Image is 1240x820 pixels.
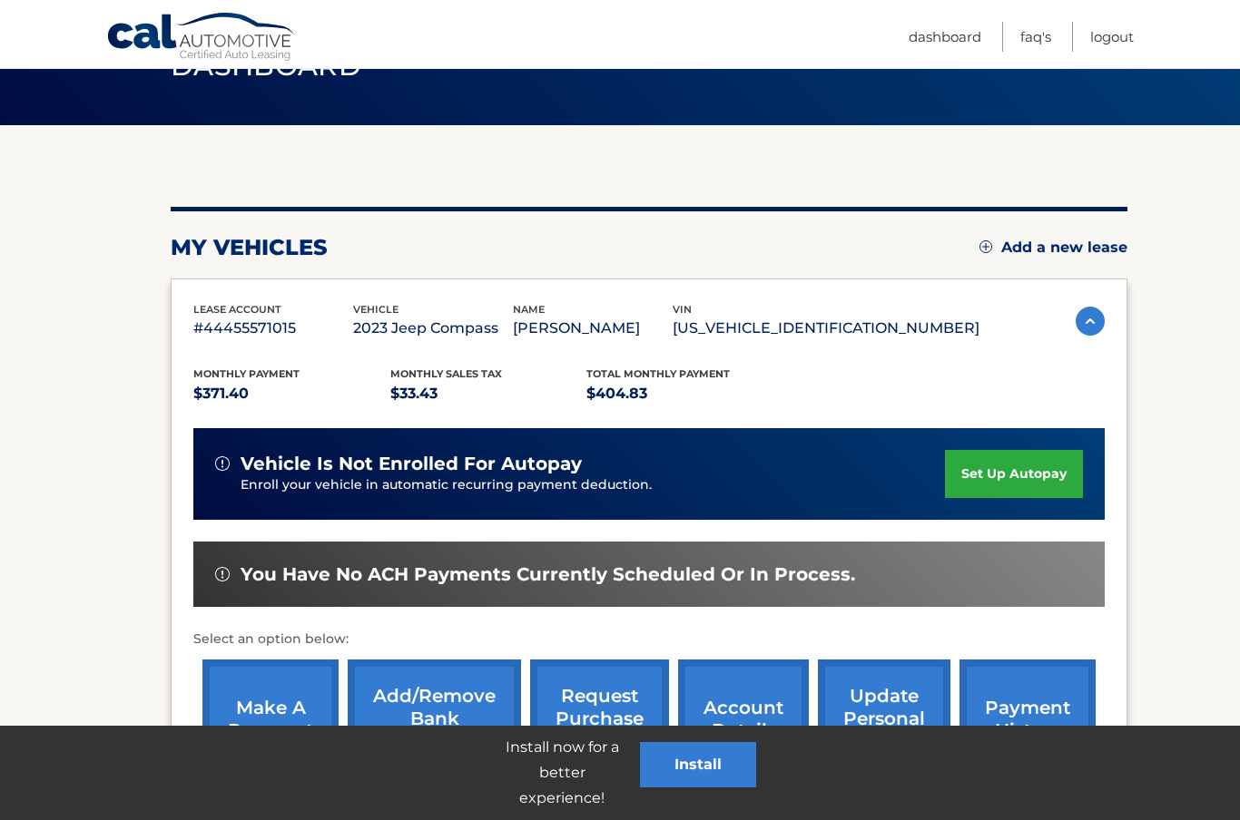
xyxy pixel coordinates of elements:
span: name [513,303,545,316]
p: [PERSON_NAME] [513,316,673,341]
a: update personal info [818,659,950,778]
p: #44455571015 [193,316,353,341]
span: Monthly sales Tax [390,367,502,380]
img: alert-white.svg [215,456,230,471]
a: Cal Automotive [106,12,297,64]
a: Dashboard [909,22,981,52]
a: set up autopay [945,450,1083,498]
a: payment history [960,659,1096,778]
a: request purchase price [530,659,669,778]
p: $33.43 [390,381,587,406]
img: accordion-active.svg [1076,307,1105,336]
span: You have no ACH payments currently scheduled or in process. [241,563,855,586]
span: vin [673,303,692,316]
a: Add a new lease [979,239,1127,257]
p: Enroll your vehicle in automatic recurring payment deduction. [241,475,945,495]
span: vehicle is not enrolled for autopay [241,453,582,475]
a: Logout [1090,22,1134,52]
p: $371.40 [193,381,390,406]
a: make a payment [202,659,339,778]
span: lease account [193,303,281,316]
a: FAQ's [1020,22,1051,52]
p: $404.83 [586,381,783,406]
p: Install now for a better experience! [484,735,640,811]
span: vehicle [353,303,399,316]
span: Monthly Payment [193,367,300,380]
p: Select an option below: [193,629,1105,650]
h2: my vehicles [171,234,328,261]
p: [US_VEHICLE_IDENTIFICATION_NUMBER] [673,316,979,341]
a: account details [678,659,809,778]
img: alert-white.svg [215,567,230,581]
button: Install [640,742,756,787]
a: Add/Remove bank account info [348,659,521,778]
p: 2023 Jeep Compass [353,316,513,341]
span: Total Monthly Payment [586,367,730,380]
img: add.svg [979,240,992,253]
